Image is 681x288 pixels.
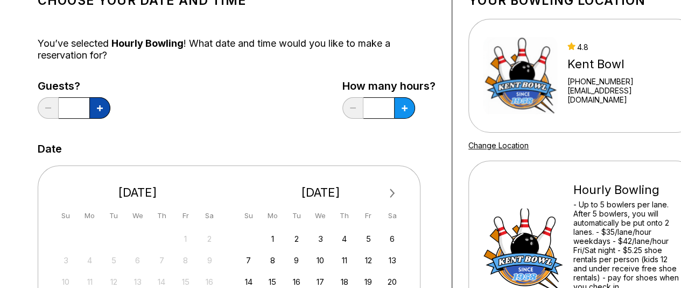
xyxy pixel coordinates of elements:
div: Fr [178,208,193,223]
label: Date [38,143,62,155]
div: Mo [265,208,280,223]
div: You’ve selected ! What date and time would you like to make a reservation for? [38,38,436,61]
label: Guests? [38,80,110,92]
div: Not available Wednesday, August 6th, 2025 [130,253,145,268]
div: Not available Friday, August 8th, 2025 [178,253,193,268]
div: We [130,208,145,223]
div: Choose Friday, September 5th, 2025 [361,232,376,246]
div: Not available Sunday, August 3rd, 2025 [59,253,73,268]
div: Choose Monday, September 8th, 2025 [265,253,280,268]
img: Kent Bowl [483,35,558,116]
div: Choose Thursday, September 4th, 2025 [337,232,352,246]
div: Su [241,208,256,223]
div: Not available Monday, August 4th, 2025 [82,253,97,268]
div: We [313,208,328,223]
span: Hourly Bowling [111,38,184,49]
div: Tu [289,208,304,223]
div: Fr [361,208,376,223]
label: How many hours? [342,80,436,92]
div: Choose Sunday, September 7th, 2025 [241,253,256,268]
div: Not available Tuesday, August 5th, 2025 [107,253,121,268]
div: Choose Thursday, September 11th, 2025 [337,253,352,268]
div: [DATE] [54,185,221,200]
div: Not available Thursday, August 7th, 2025 [155,253,169,268]
div: Mo [82,208,97,223]
button: Next Month [384,185,401,202]
div: Not available Saturday, August 2nd, 2025 [202,232,217,246]
div: Su [59,208,73,223]
a: Change Location [468,141,529,150]
div: Choose Wednesday, September 3rd, 2025 [313,232,328,246]
div: Choose Saturday, September 6th, 2025 [385,232,399,246]
div: Th [337,208,352,223]
div: Choose Friday, September 12th, 2025 [361,253,376,268]
div: Choose Tuesday, September 2nd, 2025 [289,232,304,246]
div: Choose Wednesday, September 10th, 2025 [313,253,328,268]
div: Not available Friday, August 1st, 2025 [178,232,193,246]
div: Choose Monday, September 1st, 2025 [265,232,280,246]
div: [DATE] [237,185,404,200]
div: Not available Saturday, August 9th, 2025 [202,253,217,268]
div: Sa [202,208,217,223]
div: Tu [107,208,121,223]
div: Sa [385,208,399,223]
div: Th [155,208,169,223]
div: Choose Saturday, September 13th, 2025 [385,253,399,268]
div: Choose Tuesday, September 9th, 2025 [289,253,304,268]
